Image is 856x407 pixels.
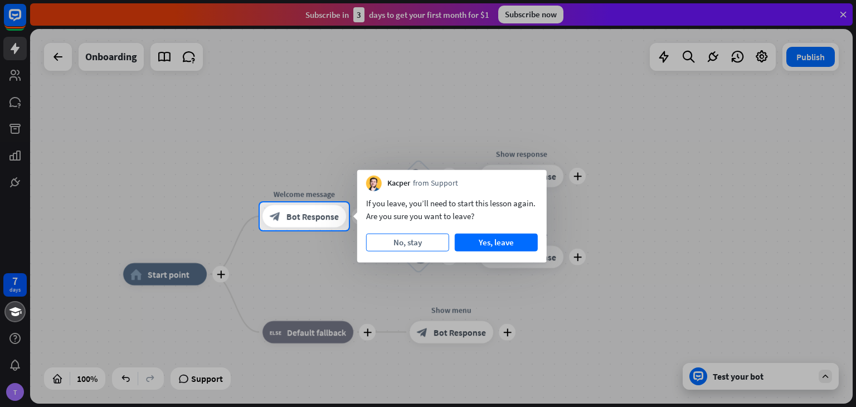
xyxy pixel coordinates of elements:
[455,234,538,251] button: Yes, leave
[366,197,538,222] div: If you leave, you’ll need to start this lesson again. Are you sure you want to leave?
[387,178,410,189] span: Kacper
[413,178,458,189] span: from Support
[286,211,339,222] span: Bot Response
[9,4,42,38] button: Open LiveChat chat widget
[270,211,281,222] i: block_bot_response
[366,234,449,251] button: No, stay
